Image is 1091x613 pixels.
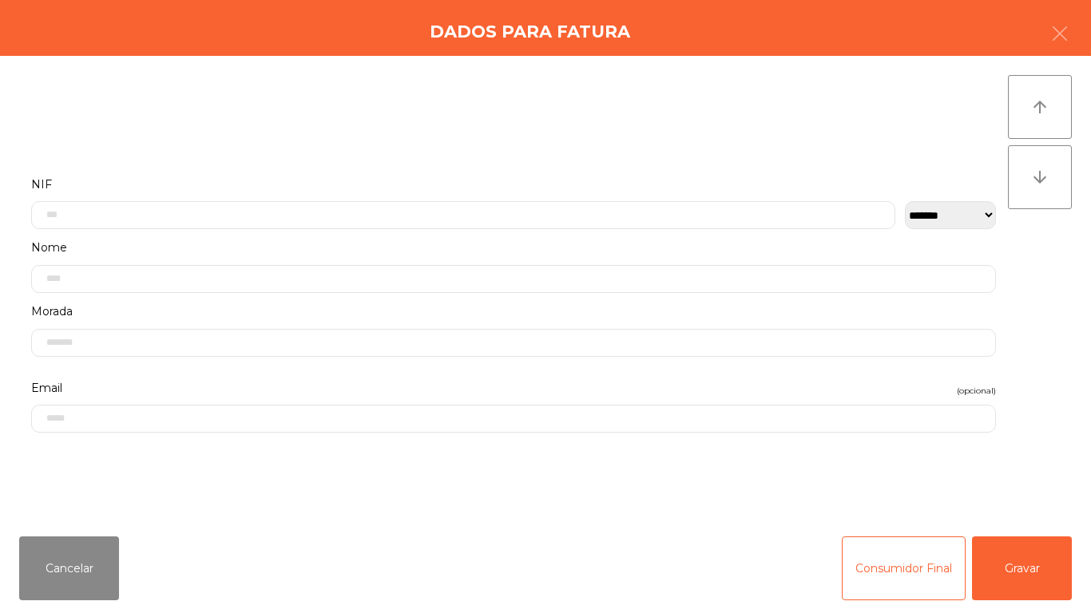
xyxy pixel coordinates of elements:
[972,536,1072,600] button: Gravar
[19,536,119,600] button: Cancelar
[31,301,73,322] span: Morada
[31,174,52,196] span: NIF
[31,237,67,259] span: Nome
[1008,145,1072,209] button: arrow_downward
[842,536,966,600] button: Consumidor Final
[430,20,630,44] h4: Dados para Fatura
[31,378,62,399] span: Email
[1008,75,1072,139] button: arrow_upward
[957,383,996,398] span: (opcional)
[1030,168,1049,187] i: arrow_downward
[1030,97,1049,117] i: arrow_upward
